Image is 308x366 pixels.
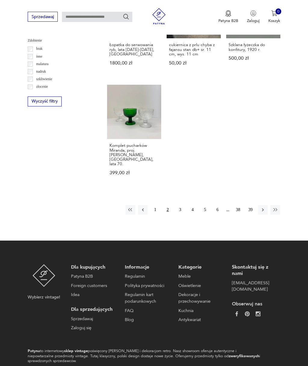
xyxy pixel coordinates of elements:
button: 3 [175,205,185,215]
p: szkliwienie [36,76,52,82]
img: Patyna - sklep z meblami i dekoracjami vintage [32,264,56,287]
button: Zaloguj [247,10,260,24]
button: Szukaj [123,13,129,20]
p: Obserwuj nas [232,301,277,308]
a: Kuchnia [178,308,224,314]
p: nadruk [36,69,46,75]
a: FAQ [125,308,170,314]
strong: sklep vintage [64,348,88,354]
a: Foreign customers [71,282,116,289]
p: 500,00 zł [229,56,278,61]
button: Patyna B2B [218,10,238,24]
p: Skontaktuj się z nami [232,264,277,277]
a: Blog [125,317,170,323]
p: Zdobienie [28,38,94,44]
h3: Komplet pucharków Miranda, proj. [PERSON_NAME], [GEOGRAPHIC_DATA], lata 70. [109,143,159,166]
p: Patyna B2B [218,18,238,24]
button: 2 [163,205,172,215]
a: Polityka prywatności [125,282,170,289]
p: 1800,00 zł [109,61,159,65]
img: c2fd9cf7f39615d9d6839a72ae8e59e5.webp [256,311,260,316]
p: to internetowy poświęcony [PERSON_NAME] i dekoracjom retro. Nasz showroom oferuje autentyczne i n... [28,349,261,363]
a: Regulamin kart podarunkowych [125,292,170,304]
button: Wyczyść filtry [28,96,61,106]
h3: Łopatka do serwowania ryb, lata [DATE]-[DATE], [GEOGRAPHIC_DATA] [109,43,159,56]
p: Wybierz vintage! [28,294,60,301]
strong: zweryfikowanych [229,353,259,359]
p: Koszyk [268,18,280,24]
a: Regulamin [125,273,170,280]
h3: Szklana łyżeczka do konfitury, 1920 r. [229,43,278,52]
p: Zaloguj [247,18,260,24]
button: 1 [150,205,160,215]
button: Sprzedawaj [28,12,57,22]
p: Kategorie [178,264,224,271]
strong: Patyna [28,348,40,354]
a: Oświetlenie [178,282,224,289]
a: Dekoracje i przechowywanie [178,292,224,304]
img: Patyna - sklep z meblami i dekoracjami vintage [149,8,169,24]
a: Komplet pucharków Miranda, proj. Heikki Orvola, Finlandia, lata 70.Komplet pucharków Miranda, pro... [107,85,161,186]
a: [EMAIL_ADDRESS][DOMAIN_NAME] [232,280,277,293]
a: Antykwariat [178,317,224,323]
p: inne [36,54,42,60]
button: 4 [188,205,197,215]
p: Dla kupujących [71,264,116,271]
p: Dla sprzedających [71,306,116,313]
a: Zaloguj się [71,325,116,331]
button: 5 [200,205,210,215]
p: Informacje [125,264,170,271]
p: złocenie [36,84,48,90]
img: Ikona medalu [225,10,231,17]
a: Idea [71,292,116,298]
img: da9060093f698e4c3cedc1453eec5031.webp [234,311,239,316]
button: 38 [233,205,243,215]
a: Sprzedawaj [28,15,57,19]
img: Ikona koszyka [271,10,277,16]
a: Meble [178,273,224,280]
p: 399,00 zł [109,171,159,175]
a: Ikona medaluPatyna B2B [218,10,238,24]
p: 50,00 zł [169,61,218,65]
img: 37d27d81a828e637adc9f9cb2e3d3a8a.webp [245,311,250,316]
a: Sprzedawaj [71,316,116,322]
h3: cukiernica z prlu chyba z fajansu stan db+ śr. 11 cm, wys. 11 cm [169,43,218,56]
div: 0 [276,8,282,14]
button: 6 [213,205,222,215]
img: Ikonka użytkownika [250,10,256,16]
p: malatura [36,61,48,67]
button: 0Koszyk [268,10,280,24]
button: 39 [246,205,255,215]
p: brak [36,46,42,52]
a: Patyna B2B [71,273,116,280]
